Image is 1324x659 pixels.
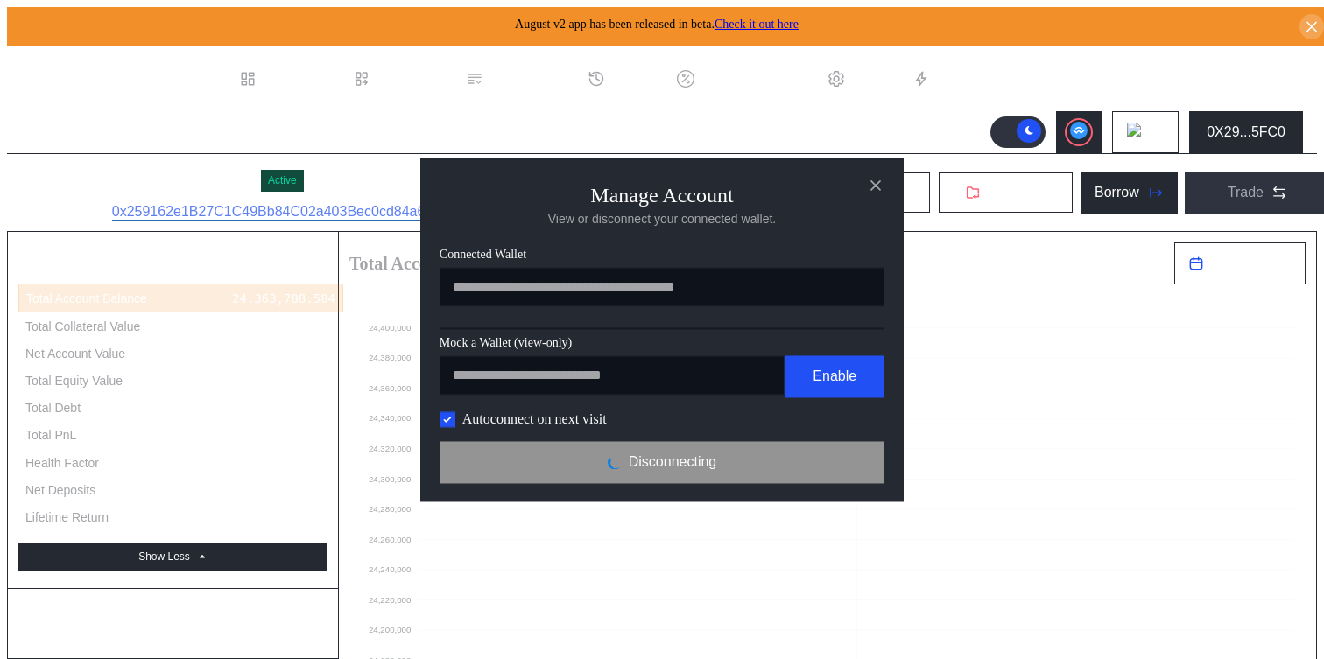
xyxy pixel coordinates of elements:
[327,482,335,498] div: -
[18,249,327,284] div: Account Summary
[21,165,254,197] div: MaxiUSR Strategist 1
[369,444,411,453] text: 24,320,000
[715,18,799,31] a: Check it out here
[349,255,1160,272] h2: Total Account Balance
[937,71,1015,87] div: Automations
[268,174,297,186] div: Active
[327,427,335,443] div: -
[548,211,776,227] div: View or disconnect your connected wallet.
[232,291,335,306] div: 24,363,788.584
[369,413,411,423] text: 24,340,000
[21,206,105,220] div: Subaccount ID:
[852,71,891,87] div: Admin
[26,291,147,306] div: Total Account Balance
[608,455,622,469] img: pending
[1095,185,1139,200] div: Borrow
[377,71,445,87] div: Loan Book
[276,455,335,471] div: Infinity
[590,184,733,207] h2: Manage Account
[25,455,99,471] div: Health Factor
[369,564,411,574] text: 24,240,000
[369,323,411,333] text: 24,400,000
[327,400,335,416] div: -
[369,353,411,362] text: 24,380,000
[612,71,656,87] div: History
[25,400,81,416] div: Total Debt
[369,535,411,544] text: 24,260,000
[18,606,327,641] div: Account Balance
[515,18,799,31] span: August v2 app has been released in beta.
[440,336,884,350] span: Mock a Wallet (view-only)
[440,248,884,262] span: Connected Wallet
[1127,123,1146,142] img: chain logo
[25,482,95,498] div: Net Deposits
[25,509,109,525] div: Lifetime Return
[785,355,884,397] button: Enable
[462,411,607,427] label: Autoconnect on next visit
[440,441,884,483] button: pendingDisconnecting
[25,427,76,443] div: Total PnL
[264,71,332,87] div: Dashboard
[25,346,125,361] div: Net Account Value
[25,373,123,389] div: Total Equity Value
[327,346,335,361] div: -
[369,383,411,393] text: 24,360,000
[25,319,140,334] div: Total Collateral Value
[231,373,335,389] div: 24,363,788.584
[112,204,454,221] a: 0x259162e1B27C1C49Bb84C02a403Bec0cd84a65CD
[369,504,411,514] text: 24,280,000
[1228,185,1264,200] div: Trade
[862,172,890,200] button: close modal
[327,509,335,525] div: -
[369,595,411,605] text: 24,220,000
[490,71,567,87] div: Permissions
[369,625,411,634] text: 24,200,000
[231,319,335,334] div: 24,363,788.584
[701,71,806,87] div: Discount Factors
[1210,257,1291,270] span: [DATE] - [DATE]
[138,550,190,563] div: Show Less
[1207,124,1285,140] div: 0X29...5FC0
[987,185,1046,200] span: Withdraw
[369,474,411,484] text: 24,300,000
